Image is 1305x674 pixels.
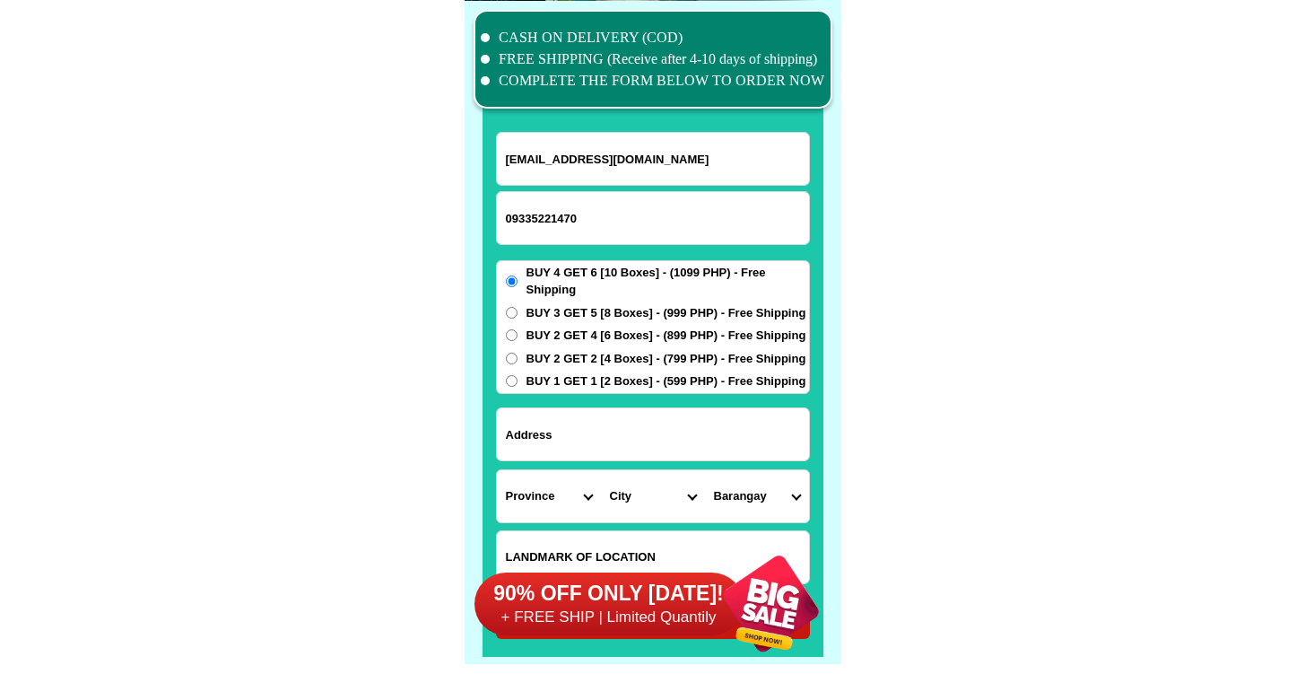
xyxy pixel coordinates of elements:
[506,276,518,287] input: BUY 4 GET 6 [10 Boxes] - (1099 PHP) - Free Shipping
[526,304,806,322] span: BUY 3 GET 5 [8 Boxes] - (999 PHP) - Free Shipping
[481,70,825,92] li: COMPLETE THE FORM BELOW TO ORDER NOW
[601,470,705,522] select: Select district
[506,329,518,341] input: BUY 2 GET 4 [6 Boxes] - (899 PHP) - Free Shipping
[506,375,518,387] input: BUY 1 GET 1 [2 Boxes] - (599 PHP) - Free Shipping
[497,133,809,185] input: Input full_name
[497,192,809,244] input: Input phone_number
[497,470,601,522] select: Select province
[506,307,518,319] input: BUY 3 GET 5 [8 Boxes] - (999 PHP) - Free Shipping
[526,264,809,299] span: BUY 4 GET 6 [10 Boxes] - (1099 PHP) - Free Shipping
[481,27,825,48] li: CASH ON DELIVERY (COD)
[526,372,806,390] span: BUY 1 GET 1 [2 Boxes] - (599 PHP) - Free Shipping
[506,353,518,364] input: BUY 2 GET 2 [4 Boxes] - (799 PHP) - Free Shipping
[497,531,809,583] input: Input LANDMARKOFLOCATION
[705,470,809,522] select: Select commune
[526,350,806,368] span: BUY 2 GET 2 [4 Boxes] - (799 PHP) - Free Shipping
[497,408,809,460] input: Input address
[474,608,744,627] h6: + FREE SHIP | Limited Quantily
[526,327,806,345] span: BUY 2 GET 4 [6 Boxes] - (899 PHP) - Free Shipping
[481,48,825,70] li: FREE SHIPPING (Receive after 4-10 days of shipping)
[474,581,744,608] h6: 90% OFF ONLY [DATE]!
